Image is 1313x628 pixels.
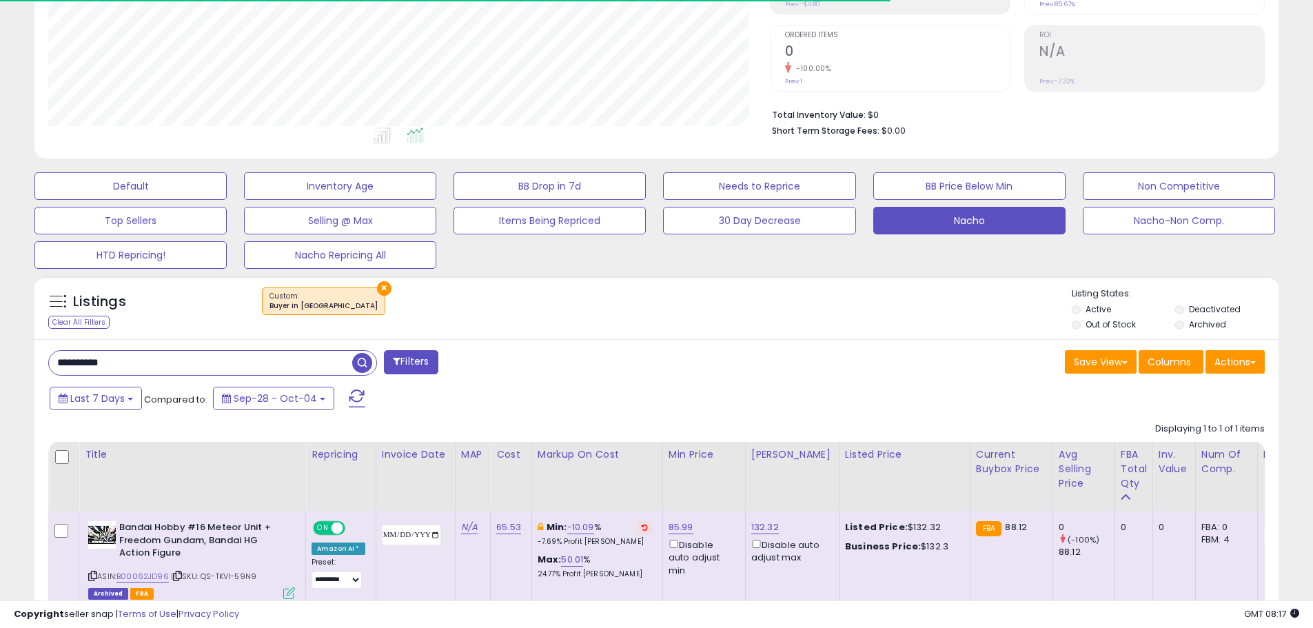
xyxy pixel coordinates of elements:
label: Archived [1189,318,1226,330]
h2: 0 [785,43,1010,62]
th: The percentage added to the cost of goods (COGS) that forms the calculator for Min & Max prices. [531,442,662,511]
div: seller snap | | [14,608,239,621]
small: (-100%) [1068,534,1099,545]
div: Buyer in [GEOGRAPHIC_DATA] [269,301,378,311]
button: Actions [1205,350,1265,374]
span: 2025-10-12 08:17 GMT [1244,607,1299,620]
span: ON [314,523,332,534]
span: $0.00 [882,124,906,137]
button: Needs to Reprice [663,172,855,200]
a: B00062JD96 [116,571,169,583]
div: Preset: [312,558,365,589]
div: Current Buybox Price [976,447,1047,476]
a: Privacy Policy [179,607,239,620]
span: | SKU: QS-TKVI-59N9 [171,571,256,582]
span: Compared to: [144,393,207,406]
p: -7.69% Profit [PERSON_NAME] [538,537,652,547]
div: ASIN: [88,521,295,598]
a: 132.32 [751,520,779,534]
b: Bandai Hobby #16 Meteor Unit + Freedom Gundam, Bandai HG Action Figure [119,521,287,563]
button: HTD Repricing! [34,241,227,269]
button: BB Drop in 7d [454,172,646,200]
h2: N/A [1039,43,1264,62]
div: Disable auto adjust max [751,537,828,564]
small: FBA [976,521,1001,536]
span: ROI [1039,32,1264,39]
span: Sep-28 - Oct-04 [234,392,317,405]
small: -100.00% [791,63,831,74]
button: Selling @ Max [244,207,436,234]
div: Num of Comp. [1201,447,1252,476]
button: Nacho-Non Comp. [1083,207,1275,234]
a: 65.53 [496,520,521,534]
button: Non Competitive [1083,172,1275,200]
button: Items Being Repriced [454,207,646,234]
a: -10.09 [567,520,594,534]
strong: Copyright [14,607,64,620]
div: Invoice Date [382,447,449,462]
button: Save View [1065,350,1137,374]
button: Columns [1139,350,1203,374]
a: 50.01 [561,553,583,567]
div: Inv. value [1159,447,1190,476]
button: Default [34,172,227,200]
button: Sep-28 - Oct-04 [213,387,334,410]
div: FBA Total Qty [1121,447,1147,491]
img: 51kjzZliyaS._SL40_.jpg [88,521,116,549]
div: Displaying 1 to 1 of 1 items [1155,423,1265,436]
a: N/A [461,520,478,534]
div: Markup on Cost [538,447,657,462]
button: Top Sellers [34,207,227,234]
label: Active [1086,303,1111,315]
div: Disable auto adjust min [669,537,735,577]
span: Custom: [269,291,378,312]
button: Inventory Age [244,172,436,200]
b: Min: [547,520,567,534]
span: 88.12 [1005,520,1027,534]
small: Prev: 1 [785,77,802,85]
div: Avg Selling Price [1059,447,1109,491]
button: Nacho Repricing All [244,241,436,269]
div: Cost [496,447,526,462]
p: 24.77% Profit [PERSON_NAME] [538,569,652,579]
a: Terms of Use [118,607,176,620]
span: FBA [130,588,154,600]
b: Max: [538,553,562,566]
li: $0 [772,105,1254,122]
div: 0 [1121,521,1142,534]
div: Min Price [669,447,740,462]
h5: Listings [73,292,126,312]
div: 0 [1059,521,1114,534]
b: Total Inventory Value: [772,109,866,121]
span: Listings that have been deleted from Seller Central [88,588,128,600]
b: Business Price: [845,540,921,553]
button: Last 7 Days [50,387,142,410]
div: $132.32 [845,521,959,534]
div: Repricing [312,447,370,462]
span: OFF [343,523,365,534]
div: FBM: 4 [1201,534,1247,546]
small: Prev: -7.32% [1039,77,1075,85]
a: 85.99 [669,520,693,534]
div: [PERSON_NAME] [751,447,833,462]
button: × [377,281,391,296]
button: 30 Day Decrease [663,207,855,234]
span: Last 7 Days [70,392,125,405]
div: Clear All Filters [48,316,110,329]
b: Listed Price: [845,520,908,534]
div: % [538,521,652,547]
div: 0 [1159,521,1185,534]
div: $132.3 [845,540,959,553]
p: Listing States: [1072,287,1279,301]
div: 88.12 [1059,546,1114,558]
div: Amazon AI * [312,543,365,555]
div: FBA: 0 [1201,521,1247,534]
span: Columns [1148,355,1191,369]
div: MAP [461,447,485,462]
div: Listed Price [845,447,964,462]
th: CSV column name: cust_attr_3_Invoice Date [376,442,455,511]
label: Out of Stock [1086,318,1136,330]
b: Short Term Storage Fees: [772,125,879,136]
button: Filters [384,350,438,374]
span: Ordered Items [785,32,1010,39]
